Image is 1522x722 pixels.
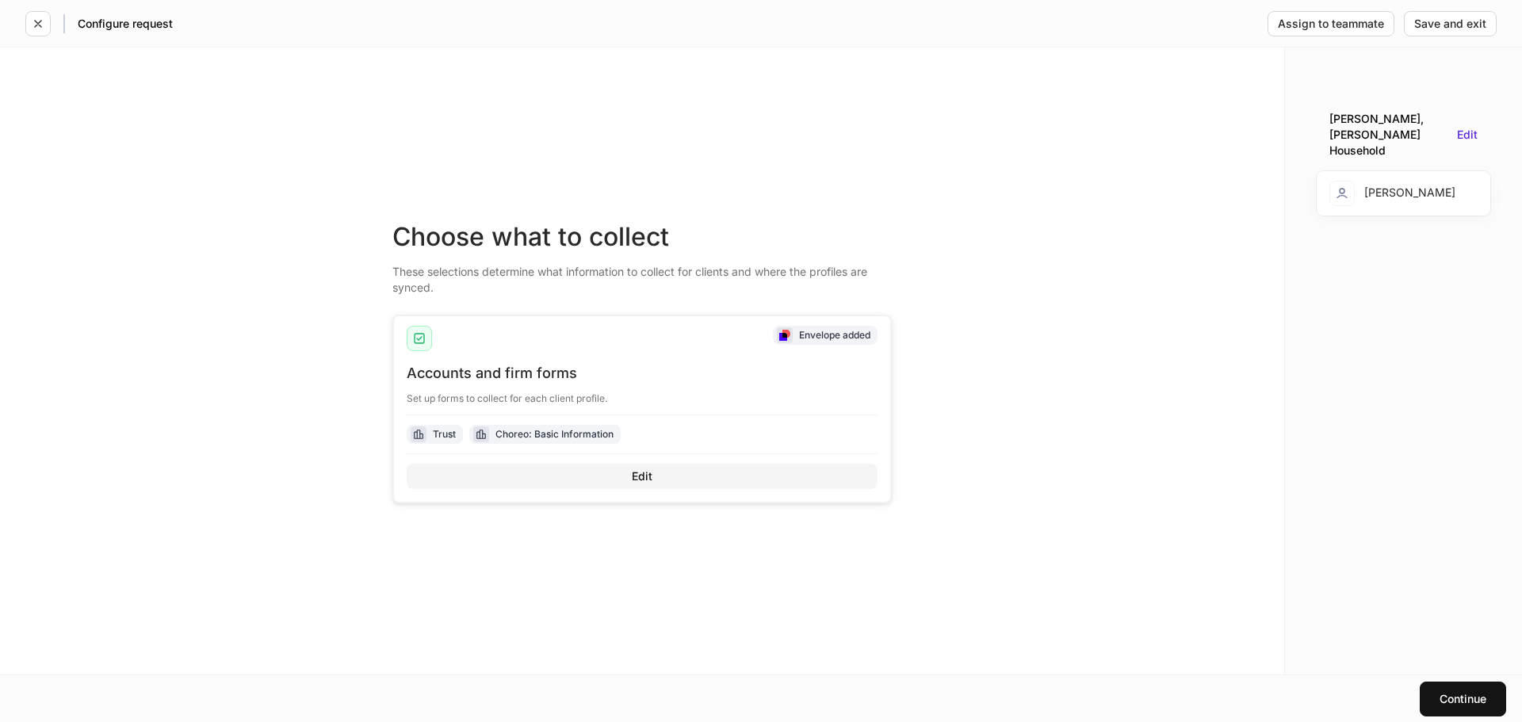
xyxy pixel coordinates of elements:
[1440,693,1486,705] div: Continue
[407,464,878,489] button: Edit
[407,383,878,405] div: Set up forms to collect for each client profile.
[1457,129,1478,140] button: Edit
[1329,181,1455,206] div: [PERSON_NAME]
[1414,18,1486,29] div: Save and exit
[1278,18,1384,29] div: Assign to teammate
[1268,11,1394,36] button: Assign to teammate
[392,220,892,254] div: Choose what to collect
[407,364,878,383] div: Accounts and firm forms
[495,426,614,441] div: Choreo: Basic Information
[392,254,892,296] div: These selections determine what information to collect for clients and where the profiles are syn...
[1420,682,1506,716] button: Continue
[632,471,652,482] div: Edit
[1329,111,1451,159] div: [PERSON_NAME], [PERSON_NAME] Household
[799,327,870,342] div: Envelope added
[433,426,456,441] div: Trust
[1404,11,1497,36] button: Save and exit
[78,16,173,32] h5: Configure request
